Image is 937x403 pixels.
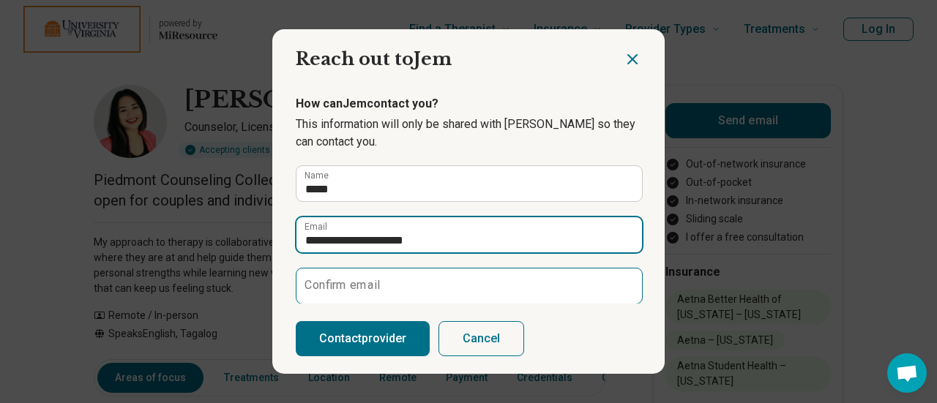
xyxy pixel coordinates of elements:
button: Cancel [438,321,524,356]
label: Confirm email [305,279,380,291]
label: Email [305,222,327,231]
span: Reach out to Jem [296,48,452,69]
button: Contactprovider [296,321,430,356]
button: Close dialog [624,50,641,68]
label: Name [305,171,329,180]
p: This information will only be shared with [PERSON_NAME] so they can contact you. [296,116,641,151]
p: How can Jem contact you? [296,95,641,113]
